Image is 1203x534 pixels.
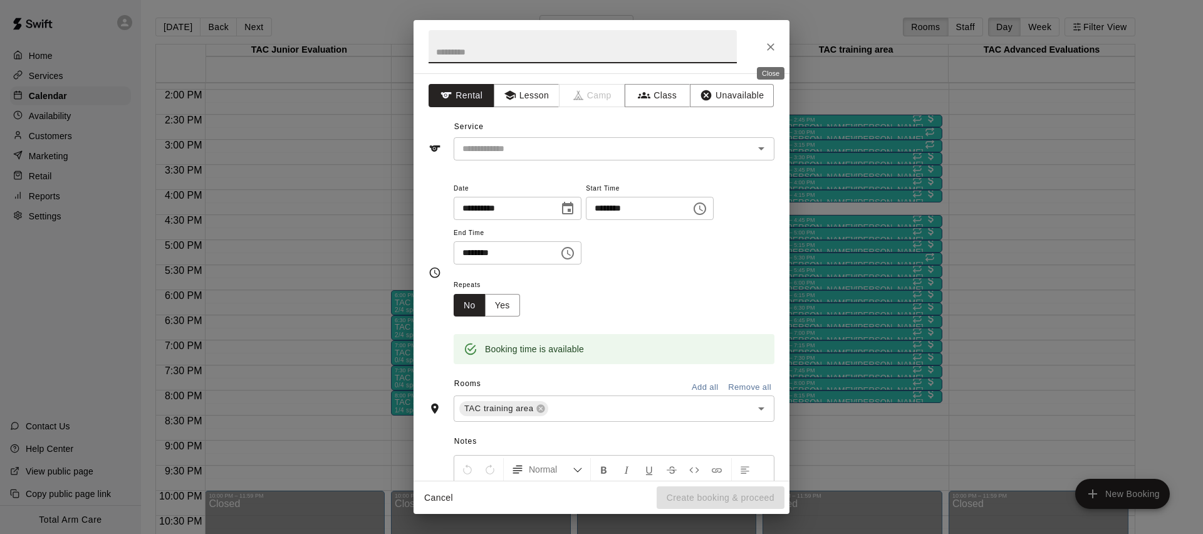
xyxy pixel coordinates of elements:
div: TAC training area [459,401,548,416]
button: Left Align [734,458,756,481]
span: Start Time [586,181,714,197]
button: Open [753,140,770,157]
button: Yes [485,294,520,317]
div: outlined button group [454,294,520,317]
button: Rental [429,84,494,107]
button: Close [759,36,782,58]
button: No [454,294,486,317]
button: Choose time, selected time is 8:15 PM [687,196,712,221]
span: Normal [529,463,573,476]
button: Insert Link [706,458,727,481]
button: Unavailable [690,84,774,107]
button: Class [625,84,690,107]
button: Format Strikethrough [661,458,682,481]
button: Undo [457,458,478,481]
svg: Service [429,142,441,155]
button: Formatting Options [506,458,588,481]
span: Service [454,122,484,131]
button: Format Bold [593,458,615,481]
span: TAC training area [459,402,538,415]
button: Add all [685,378,725,397]
span: Date [454,181,581,197]
button: Cancel [419,486,459,510]
svg: Timing [429,266,441,279]
button: Choose date, selected date is Nov 21, 2024 [555,196,580,221]
button: Format Underline [638,458,660,481]
span: End Time [454,225,581,242]
div: Booking time is available [485,338,584,360]
button: Lesson [494,84,560,107]
span: Rooms [454,379,481,388]
button: Insert Code [684,458,705,481]
button: Open [753,400,770,417]
span: Notes [454,432,774,452]
span: Repeats [454,277,530,294]
button: Redo [479,458,501,481]
button: Format Italics [616,458,637,481]
svg: Rooms [429,402,441,415]
button: Remove all [725,378,774,397]
span: Camps can only be created in the Services page [560,84,625,107]
button: Choose time, selected time is 8:45 PM [555,241,580,266]
div: Close [757,67,784,80]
